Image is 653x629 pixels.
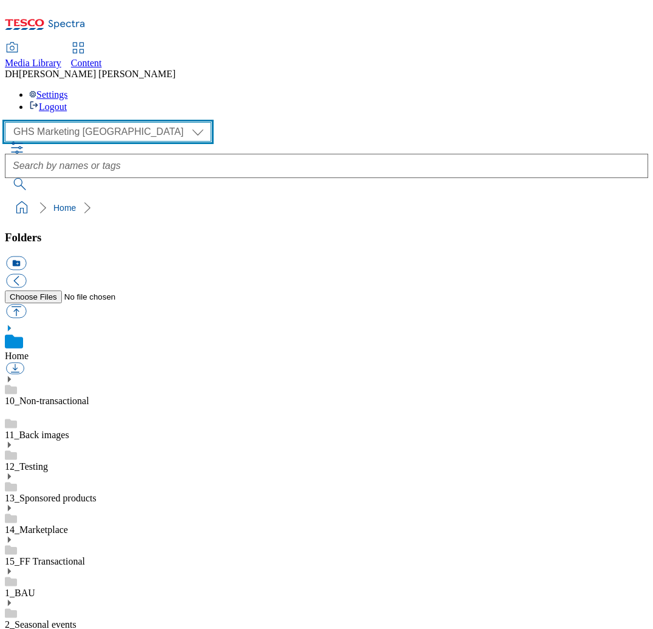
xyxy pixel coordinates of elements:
a: Media Library [5,43,61,69]
a: 10_Non-transactional [5,396,89,406]
a: home [12,198,32,218]
a: 12_Testing [5,461,48,472]
a: Logout [29,101,67,112]
a: 11_Back images [5,430,69,440]
a: 1_BAU [5,588,35,598]
span: DH [5,69,19,79]
a: Content [71,43,102,69]
a: 15_FF Transactional [5,556,85,566]
a: Home [5,351,29,361]
a: 13_Sponsored products [5,493,96,503]
span: Media Library [5,58,61,68]
a: Settings [29,89,68,100]
h3: Folders [5,231,648,244]
span: [PERSON_NAME] [PERSON_NAME] [19,69,175,79]
nav: breadcrumb [5,196,648,219]
span: Content [71,58,102,68]
input: Search by names or tags [5,154,648,178]
a: Home [53,203,76,213]
a: 14_Marketplace [5,524,68,535]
